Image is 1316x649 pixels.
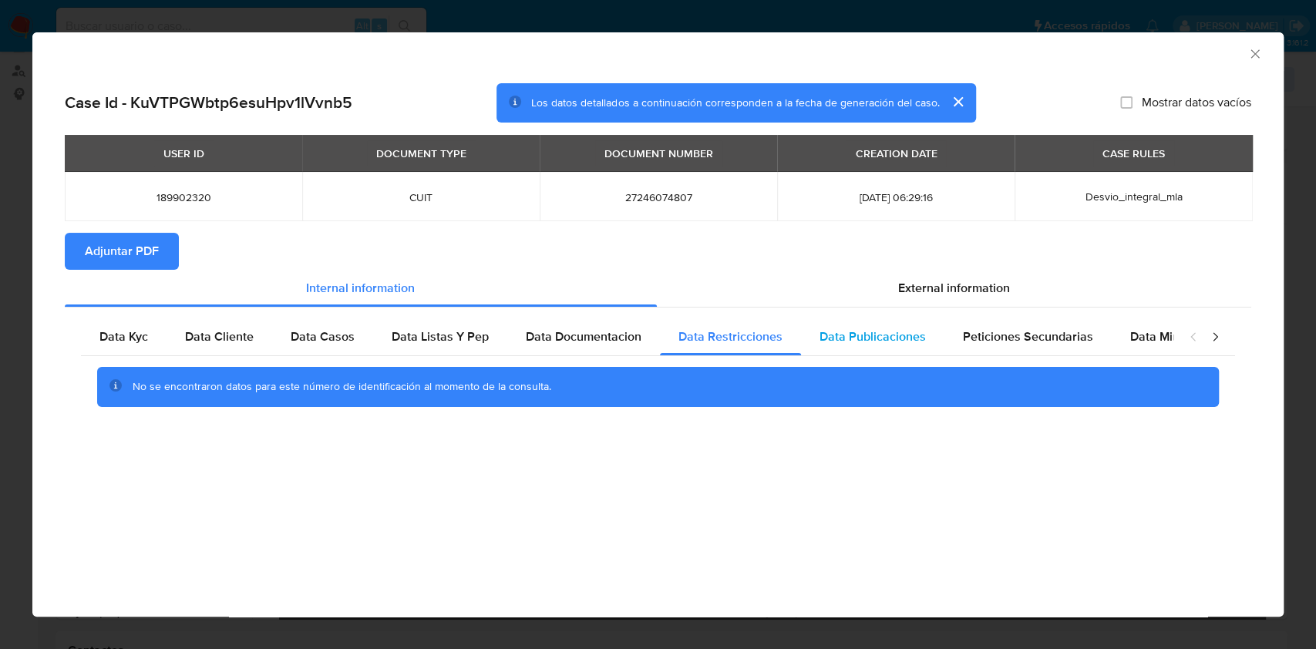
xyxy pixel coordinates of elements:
[796,190,996,204] span: [DATE] 06:29:16
[558,190,759,204] span: 27246074807
[898,279,1010,297] span: External information
[321,190,521,204] span: CUIT
[83,190,284,204] span: 189902320
[963,328,1093,345] span: Peticiones Secundarias
[1120,96,1133,109] input: Mostrar datos vacíos
[846,140,946,166] div: CREATION DATE
[367,140,476,166] div: DOCUMENT TYPE
[154,140,214,166] div: USER ID
[133,378,551,394] span: No se encontraron datos para este número de identificación al momento de la consulta.
[678,328,783,345] span: Data Restricciones
[99,328,148,345] span: Data Kyc
[1130,328,1215,345] span: Data Minoridad
[1142,95,1251,110] span: Mostrar datos vacíos
[81,318,1173,355] div: Detailed internal info
[306,279,415,297] span: Internal information
[939,83,976,120] button: cerrar
[595,140,722,166] div: DOCUMENT NUMBER
[526,328,641,345] span: Data Documentacion
[65,233,179,270] button: Adjuntar PDF
[1247,46,1261,60] button: Cerrar ventana
[85,234,159,268] span: Adjuntar PDF
[1085,189,1182,204] span: Desvio_integral_mla
[392,328,489,345] span: Data Listas Y Pep
[65,92,352,113] h2: Case Id - KuVTPGWbtp6esuHpv1lVvnb5
[65,270,1251,307] div: Detailed info
[32,32,1284,617] div: closure-recommendation-modal
[820,328,926,345] span: Data Publicaciones
[531,95,939,110] span: Los datos detallados a continuación corresponden a la fecha de generación del caso.
[185,328,254,345] span: Data Cliente
[1093,140,1174,166] div: CASE RULES
[291,328,355,345] span: Data Casos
